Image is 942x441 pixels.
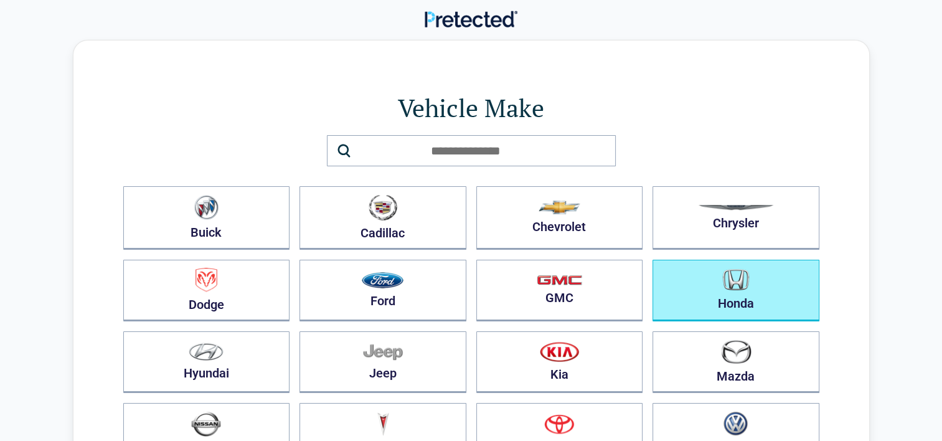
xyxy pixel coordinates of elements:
button: Ford [299,260,466,321]
button: Honda [652,260,819,321]
button: Kia [476,331,643,393]
button: Chrysler [652,186,819,250]
button: Chevrolet [476,186,643,250]
button: Jeep [299,331,466,393]
button: GMC [476,260,643,321]
button: Buick [123,186,290,250]
button: Hyundai [123,331,290,393]
button: Mazda [652,331,819,393]
button: Cadillac [299,186,466,250]
button: Dodge [123,260,290,321]
h1: Vehicle Make [123,90,819,125]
